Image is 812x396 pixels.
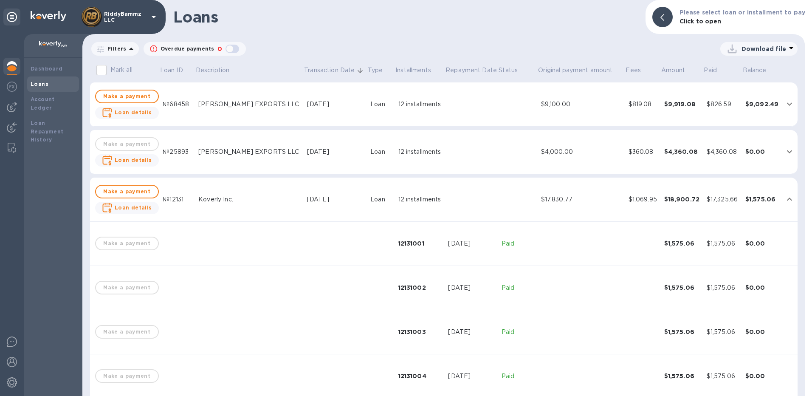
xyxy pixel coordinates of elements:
[304,66,355,75] p: Transaction Date
[679,18,722,25] b: Click to open
[103,91,151,102] span: Make a payment
[541,195,622,204] div: $17,830.77
[541,147,622,156] div: $4,000.00
[707,283,739,292] div: $1,575.06
[95,202,159,214] button: Loan details
[664,372,700,380] div: $1,575.06
[95,107,159,119] button: Loan details
[370,195,391,204] div: Loan
[196,66,229,75] p: Description
[198,100,300,109] div: [PERSON_NAME] EXPORTS LLC
[163,195,192,204] div: №12131
[304,66,366,75] span: Transaction Date
[31,11,66,21] img: Logo
[31,65,63,72] b: Dashboard
[745,239,779,248] div: $0.00
[707,195,739,204] div: $17,325.66
[707,100,739,109] div: $826.59
[743,66,767,75] p: Balance
[368,66,383,75] p: Type
[448,372,494,381] div: [DATE]
[104,45,126,52] p: Filters
[448,283,494,292] div: [DATE]
[661,66,685,75] p: Amount
[626,66,652,75] span: Fees
[629,100,657,109] div: $819.08
[163,100,192,109] div: №68458
[3,8,20,25] div: Unpin categories
[173,8,639,26] h1: Loans
[745,372,779,380] div: $0.00
[629,195,657,204] div: $1,069.95
[626,66,641,75] p: Fees
[115,204,152,211] b: Loan details
[398,372,442,380] div: 12131004
[679,9,805,16] b: Please select loan or installment to pay
[368,66,394,75] span: Type
[745,147,779,156] div: $0.00
[783,145,796,158] button: expand row
[783,98,796,110] button: expand row
[707,328,739,337] div: $1,575.06
[398,328,442,336] div: 12131003
[31,96,55,111] b: Account Ledger
[31,120,64,143] b: Loan Repayment History
[704,66,728,75] span: Paid
[398,239,442,248] div: 12131001
[664,283,700,292] div: $1,575.06
[661,66,696,75] span: Amount
[745,195,779,204] div: $1,575.06
[664,195,700,204] div: $18,900.72
[144,42,246,56] button: Overdue payments0
[707,239,739,248] div: $1,575.06
[163,147,192,156] div: №25893
[664,147,700,156] div: $4,360.08
[448,239,494,248] div: [DATE]
[707,147,739,156] div: $4,360.08
[103,187,151,197] span: Make a payment
[198,147,300,156] div: [PERSON_NAME] EXPORTS LLC
[398,100,442,109] div: 12 installments
[115,109,152,116] b: Loan details
[398,283,442,292] div: 12131002
[398,147,442,156] div: 12 installments
[160,66,194,75] span: Loan ID
[499,66,518,75] p: Status
[95,90,159,103] button: Make a payment
[743,66,778,75] span: Balance
[664,100,700,108] div: $9,919.08
[745,328,779,336] div: $0.00
[448,328,494,337] div: [DATE]
[95,154,159,167] button: Loan details
[502,328,534,337] p: Paid
[31,81,48,87] b: Loans
[745,100,779,108] div: $9,092.49
[502,372,534,381] p: Paid
[745,283,779,292] div: $0.00
[370,100,391,109] div: Loan
[115,157,152,163] b: Loan details
[707,372,739,381] div: $1,575.06
[370,147,391,156] div: Loan
[398,195,442,204] div: 12 installments
[7,82,17,92] img: Foreign exchange
[445,66,497,75] p: Repayment Date
[110,65,133,74] p: Mark all
[198,195,300,204] div: Koverly Inc.
[502,239,534,248] p: Paid
[307,147,364,156] div: [DATE]
[95,185,159,198] button: Make a payment
[395,66,431,75] p: Installments
[307,100,364,109] div: [DATE]
[538,66,612,75] p: Original payment amount
[196,66,240,75] span: Description
[742,45,786,53] p: Download file
[664,328,700,336] div: $1,575.06
[664,239,700,248] div: $1,575.06
[161,45,214,53] p: Overdue payments
[395,66,442,75] span: Installments
[307,195,364,204] div: [DATE]
[502,283,534,292] p: Paid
